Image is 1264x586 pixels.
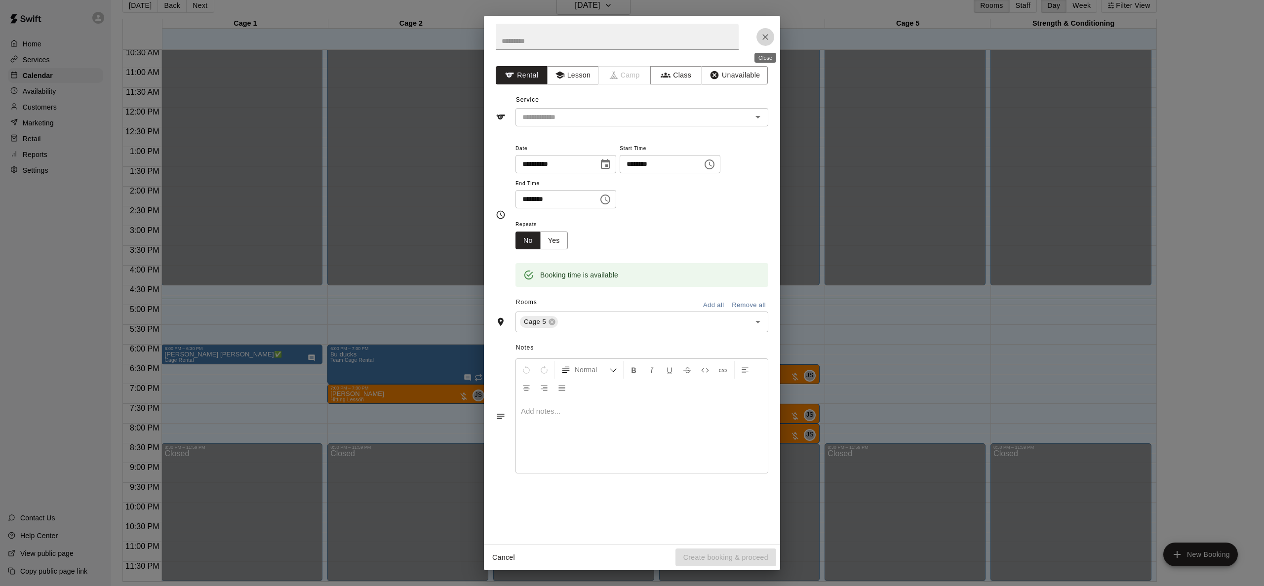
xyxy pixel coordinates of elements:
[515,142,616,156] span: Date
[540,232,568,250] button: Yes
[520,317,550,327] span: Cage 5
[516,340,768,356] span: Notes
[679,361,696,379] button: Format Strikethrough
[650,66,702,84] button: Class
[518,379,535,396] button: Center Align
[595,190,615,209] button: Choose time, selected time is 6:30 PM
[496,411,506,421] svg: Notes
[553,379,570,396] button: Justify Align
[643,361,660,379] button: Format Italics
[496,210,506,220] svg: Timing
[547,66,599,84] button: Lesson
[599,66,651,84] span: Camps can only be created in the Services page
[515,177,616,191] span: End Time
[700,155,719,174] button: Choose time, selected time is 6:00 PM
[737,361,753,379] button: Left Align
[557,361,621,379] button: Formatting Options
[714,361,731,379] button: Insert Link
[575,365,609,375] span: Normal
[751,315,765,329] button: Open
[518,361,535,379] button: Undo
[496,112,506,122] svg: Service
[520,316,558,328] div: Cage 5
[515,218,576,232] span: Repeats
[754,53,776,63] div: Close
[756,28,774,46] button: Close
[536,379,553,396] button: Right Align
[515,232,541,250] button: No
[496,317,506,327] svg: Rooms
[626,361,642,379] button: Format Bold
[698,298,729,313] button: Add all
[661,361,678,379] button: Format Underline
[540,266,618,284] div: Booking time is available
[697,361,713,379] button: Insert Code
[595,155,615,174] button: Choose date, selected date is Sep 18, 2025
[488,548,519,567] button: Cancel
[496,66,548,84] button: Rental
[515,232,568,250] div: outlined button group
[702,66,768,84] button: Unavailable
[536,361,553,379] button: Redo
[620,142,720,156] span: Start Time
[516,299,537,306] span: Rooms
[516,96,539,103] span: Service
[751,110,765,124] button: Open
[729,298,768,313] button: Remove all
